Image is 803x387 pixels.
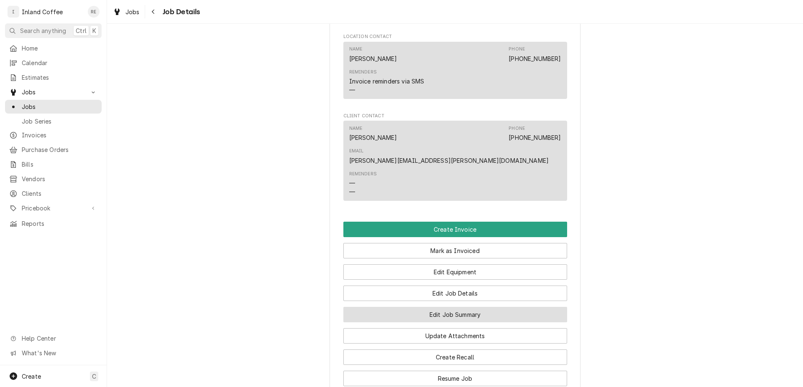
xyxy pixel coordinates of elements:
div: Client Contact [343,113,567,204]
span: K [92,26,96,35]
div: Reminders [349,69,377,76]
button: Update Attachments [343,328,567,344]
a: Estimates [5,71,102,84]
div: [PERSON_NAME] [349,54,397,63]
span: C [92,372,96,381]
span: Job Series [22,117,97,126]
div: Button Group Row [343,301,567,322]
div: Client Contact List [343,121,567,204]
div: Name [349,125,363,132]
div: RE [88,6,100,18]
div: Email [349,148,549,164]
span: Purchase Orders [22,145,97,154]
span: Estimates [22,73,97,82]
a: Reports [5,217,102,230]
div: Location Contact [343,33,567,102]
a: Go to Help Center [5,331,102,345]
a: Bills [5,157,102,171]
div: Name [349,125,397,142]
div: Phone [509,46,561,63]
div: Reminders [349,171,377,196]
span: Help Center [22,334,97,343]
div: Button Group Row [343,365,567,386]
div: [PERSON_NAME] [349,133,397,142]
div: Invoice reminders via SMS [349,77,425,86]
span: Reports [22,219,97,228]
span: Ctrl [76,26,87,35]
span: Jobs [22,102,97,111]
div: — [349,179,355,187]
a: Go to Jobs [5,85,102,99]
div: Button Group Row [343,258,567,280]
a: [PHONE_NUMBER] [509,55,561,62]
span: Vendors [22,175,97,183]
button: Edit Equipment [343,264,567,280]
button: Edit Job Details [343,286,567,301]
div: Button Group Row [343,280,567,301]
div: Reminders [349,171,377,177]
div: Inland Coffee [22,8,63,16]
div: Button Group Row [343,222,567,237]
button: Create Recall [343,349,567,365]
button: Search anythingCtrlK [5,23,102,38]
a: Home [5,41,102,55]
div: Reminders [349,69,425,94]
span: Invoices [22,131,97,139]
button: Resume Job [343,371,567,386]
div: Location Contact List [343,42,567,103]
a: Calendar [5,56,102,70]
a: [PHONE_NUMBER] [509,134,561,141]
span: Home [22,44,97,53]
a: Vendors [5,172,102,186]
button: Mark as Invoiced [343,243,567,258]
a: Purchase Orders [5,143,102,157]
span: Jobs [22,88,85,96]
a: Clients [5,187,102,200]
a: Go to What's New [5,346,102,360]
div: Phone [509,125,525,132]
a: Go to Pricebook [5,201,102,215]
a: Job Series [5,114,102,128]
div: Button Group Row [343,344,567,365]
div: Button Group Row [343,237,567,258]
a: Jobs [5,100,102,114]
span: Calendar [22,58,97,67]
span: What's New [22,349,97,357]
div: Name [349,46,363,53]
div: Button Group Row [343,322,567,344]
span: Jobs [125,8,140,16]
span: Create [22,373,41,380]
div: Contact [343,42,567,99]
a: Invoices [5,128,102,142]
button: Create Invoice [343,222,567,237]
button: Navigate back [147,5,160,18]
div: — [349,187,355,196]
span: Bills [22,160,97,169]
div: — [349,86,355,94]
a: [PERSON_NAME][EMAIL_ADDRESS][PERSON_NAME][DOMAIN_NAME] [349,157,549,164]
div: Phone [509,125,561,142]
span: Search anything [20,26,66,35]
span: Location Contact [343,33,567,40]
div: Ruth Easley's Avatar [88,6,100,18]
span: Job Details [160,6,200,18]
span: Pricebook [22,204,85,212]
button: Edit Job Summary [343,307,567,322]
div: Contact [343,121,567,200]
span: Client Contact [343,113,567,119]
div: I [8,6,19,18]
div: Name [349,46,397,63]
a: Jobs [110,5,143,19]
div: Email [349,148,364,154]
div: Phone [509,46,525,53]
span: Clients [22,189,97,198]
